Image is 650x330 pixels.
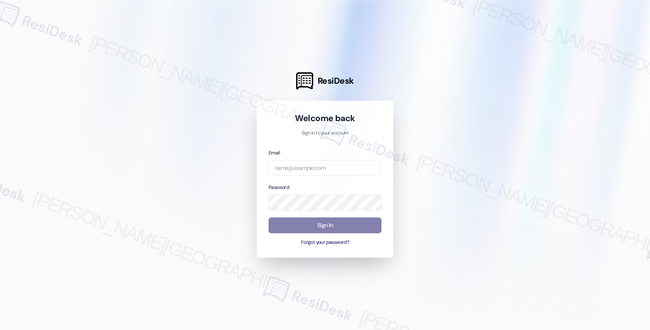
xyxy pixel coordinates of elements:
[269,130,381,137] p: Sign in to your account
[269,160,381,176] input: name@example.com
[269,150,280,156] label: Email
[269,184,289,191] label: Password
[269,113,381,124] h1: Welcome back
[269,217,381,233] button: Sign In
[296,72,313,89] img: ResiDesk Logo
[269,239,381,246] button: Forgot your password?
[318,75,354,87] span: ResiDesk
